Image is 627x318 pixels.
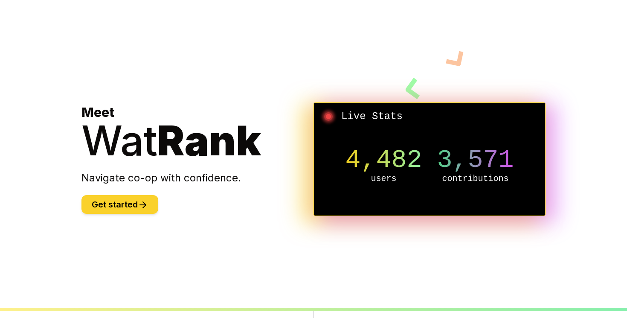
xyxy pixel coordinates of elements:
p: 4,482 [338,147,430,173]
h2: Live Stats [321,110,538,123]
p: 3,571 [430,147,521,173]
p: contributions [430,173,521,185]
button: Get started [81,195,158,214]
span: Rank [157,116,261,165]
a: Get started [81,201,158,209]
span: Wat [81,116,157,165]
p: Navigate co-op with confidence. [81,171,313,185]
p: users [338,173,430,185]
h1: Meet [81,105,313,161]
